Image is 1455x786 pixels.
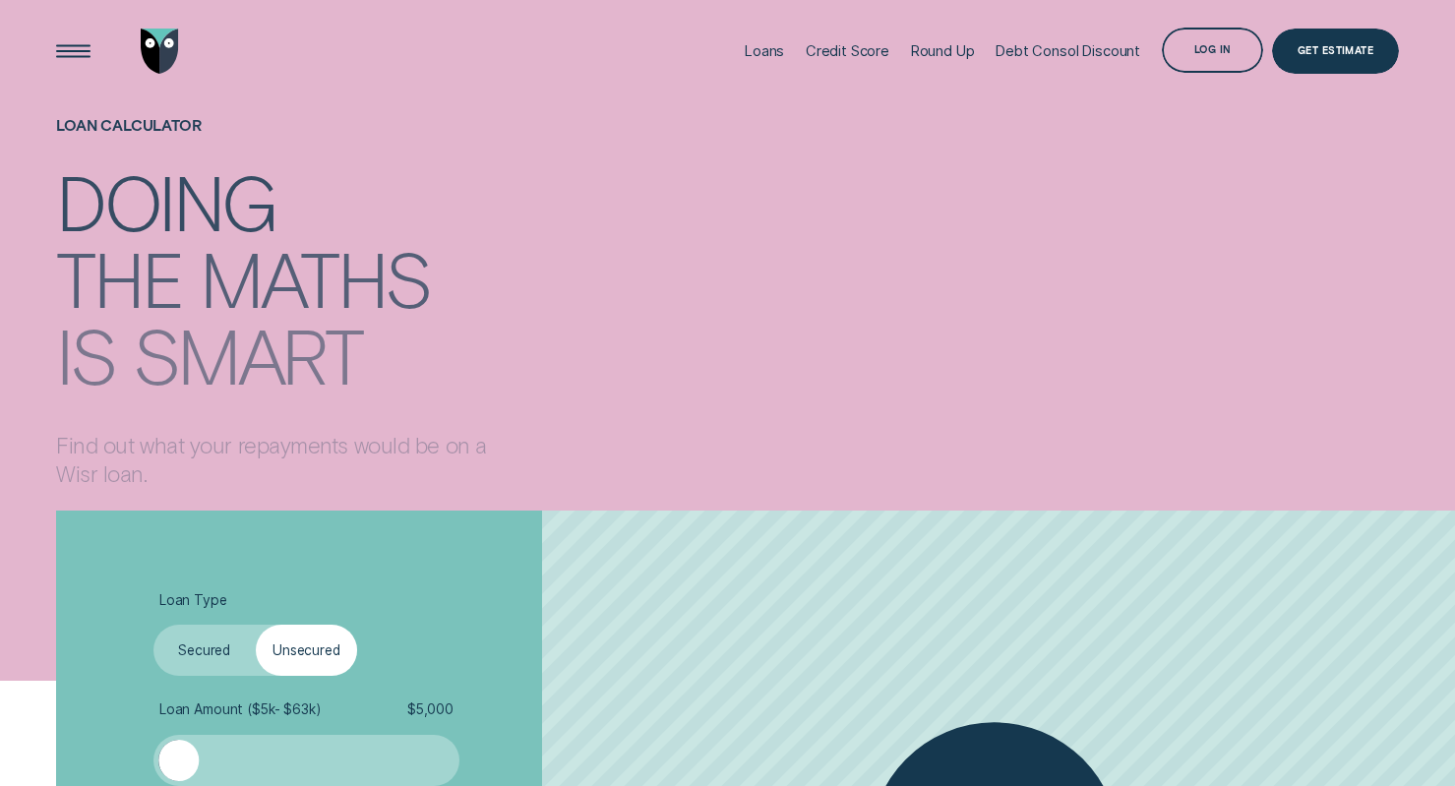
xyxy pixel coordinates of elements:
[407,701,454,718] span: $ 5,000
[141,29,179,75] img: Wisr
[911,42,975,60] div: Round Up
[1162,28,1264,74] button: Log in
[159,701,321,718] span: Loan Amount ( $5k - $63k )
[745,42,784,60] div: Loans
[133,321,362,392] div: smart
[996,42,1140,60] div: Debt Consol Discount
[153,625,256,676] label: Secured
[50,29,96,75] button: Open Menu
[56,433,499,488] p: Find out what your repayments would be on a Wisr loan.
[806,42,889,60] div: Credit Score
[56,166,275,237] div: Doing
[256,625,358,676] label: Unsecured
[200,243,431,314] div: maths
[56,161,499,375] h4: Doing the maths is smart
[56,321,115,392] div: is
[1272,29,1399,75] a: Get Estimate
[56,116,499,162] h1: Loan Calculator
[159,592,227,609] span: Loan Type
[56,243,183,314] div: the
